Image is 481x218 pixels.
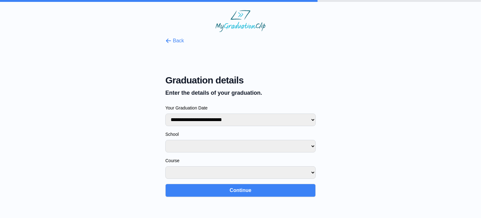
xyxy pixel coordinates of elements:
label: School [165,131,316,137]
button: Continue [165,184,316,197]
span: Graduation details [165,75,316,86]
img: MyGraduationClip [215,10,266,32]
button: Back [165,37,184,45]
label: Course [165,157,316,164]
label: Your Graduation Date [165,105,316,111]
p: Enter the details of your graduation. [165,88,316,97]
